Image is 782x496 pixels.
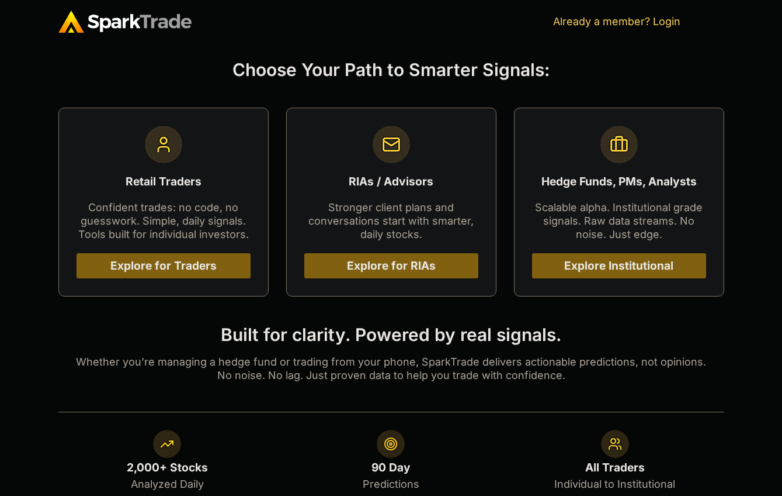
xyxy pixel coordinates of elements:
p: Individual to Institutional [506,477,724,491]
h4: Built for clarity. Powered by real signals. [58,326,724,343]
span: Retail Traders [126,174,201,188]
a: Explore for Traders [77,253,251,278]
span: 2,000+ Stocks [127,460,208,474]
p: Scalable alpha. Institutional grade signals. Raw data streams. No noise. Just edge. [532,201,706,242]
span: Explore for Traders [110,260,217,271]
p: Predictions [282,477,500,491]
a: Explore for RIAs [304,253,478,278]
p: Analyzed Daily [58,477,276,491]
p: Stronger client plans and conversations start with smarter, daily stocks. [304,201,478,242]
span: All Traders [585,460,645,474]
span: Explore for RIAs [347,260,436,271]
span: RIAs / Advisors [349,174,433,188]
a: Already a member? Login [553,15,680,27]
p: Whether you’re managing a hedge fund or trading from your phone, SparkTrade delivers actionable p... [58,355,724,383]
span: 90 Day [371,460,411,474]
span: Hedge Funds, PMs, Analysts [541,174,697,188]
h3: Choose Your Path to Smarter Signals: [58,61,724,78]
a: Explore Institutional [532,253,706,278]
span: Explore Institutional [564,260,673,271]
p: Confident trades: no code, no guesswork. Simple, daily signals. Tools built for individual invest... [77,201,251,242]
